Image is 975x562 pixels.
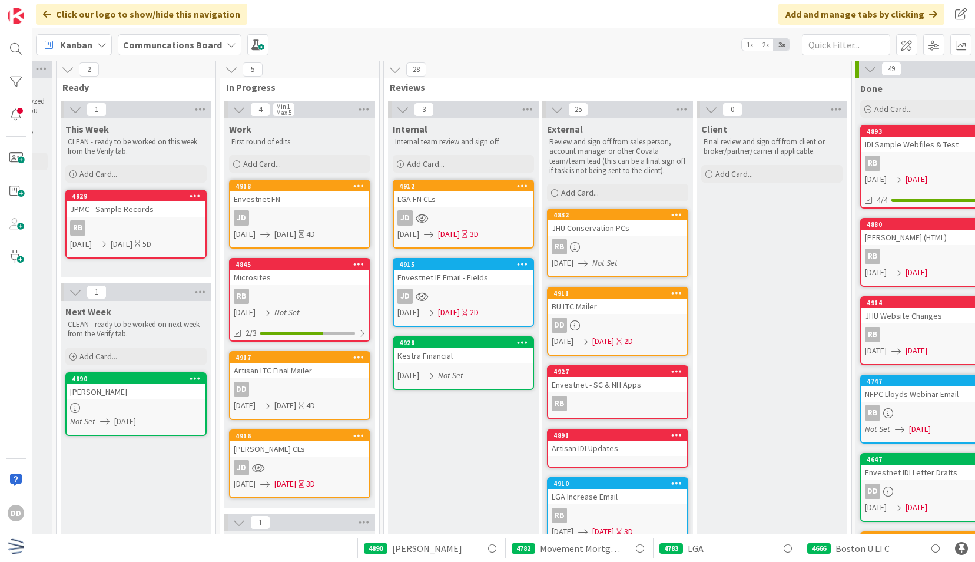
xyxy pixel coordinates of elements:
[881,62,901,76] span: 49
[234,228,256,240] span: [DATE]
[906,501,927,514] span: [DATE]
[243,62,263,77] span: 5
[306,478,315,490] div: 3D
[230,181,369,191] div: 4918
[552,508,567,523] div: RB
[835,541,890,556] span: Boston U LTC
[865,266,887,279] span: [DATE]
[553,480,687,488] div: 4910
[512,543,535,554] div: 4782
[592,257,618,268] i: Not Set
[230,259,369,270] div: 4845
[561,187,599,198] span: Add Card...
[547,287,688,356] a: 4911BU LTC MailerDD[DATE][DATE]2D
[234,478,256,490] span: [DATE]
[276,110,291,115] div: Max 5
[246,327,257,339] span: 2/3
[229,180,370,249] a: 4918Envestnet FNJD[DATE][DATE]4D
[274,478,296,490] span: [DATE]
[722,103,742,117] span: 0
[72,192,205,200] div: 4929
[394,259,533,270] div: 4915
[865,249,880,264] div: RB
[865,501,887,514] span: [DATE]
[394,289,533,304] div: JD
[236,182,369,190] div: 4918
[548,299,687,314] div: BU LTC Mailer
[243,158,281,169] span: Add Card...
[306,399,315,412] div: 4D
[397,289,413,304] div: JD
[394,338,533,348] div: 4928
[547,209,688,277] a: 4832JHU Conservation PCsRB[DATE]Not Set
[392,541,462,556] span: [PERSON_NAME]
[274,307,300,318] i: Not Set
[592,525,614,538] span: [DATE]
[67,191,205,201] div: 4929
[552,525,573,538] span: [DATE]
[438,370,463,381] i: Not Set
[548,239,687,254] div: RB
[470,306,479,319] div: 2D
[407,158,445,169] span: Add Card...
[548,288,687,314] div: 4911BU LTC Mailer
[865,424,890,434] i: Not Set
[234,289,249,304] div: RB
[72,375,205,383] div: 4890
[906,266,927,279] span: [DATE]
[470,228,479,240] div: 3D
[758,39,774,51] span: 2x
[909,423,931,435] span: [DATE]
[548,478,687,489] div: 4910
[548,288,687,299] div: 4911
[860,82,883,94] span: Done
[394,338,533,363] div: 4928Kestra Financial
[553,368,687,376] div: 4927
[540,541,624,556] span: Movement Mortgage
[226,81,364,93] span: In Progress
[548,441,687,456] div: Artisan IDI Updates
[67,373,205,384] div: 4890
[774,39,790,51] span: 3x
[394,348,533,363] div: Kestra Financial
[393,258,534,327] a: 4915Envestnet IE Email - FieldsJD[DATE][DATE]2D
[67,201,205,217] div: JPMC - Sample Records
[274,228,296,240] span: [DATE]
[70,416,95,427] i: Not Set
[230,191,369,207] div: Envestnet FN
[742,39,758,51] span: 1x
[393,123,427,135] span: Internal
[230,382,369,397] div: DD
[230,352,369,363] div: 4917
[229,351,370,420] a: 4917Artisan LTC Final MailerDD[DATE][DATE]4D
[234,306,256,319] span: [DATE]
[65,372,207,436] a: 4890[PERSON_NAME]Not Set[DATE]
[87,103,107,117] span: 1
[229,258,370,342] a: 4845MicrositesRB[DATE]Not Set2/3
[67,384,205,399] div: [PERSON_NAME]
[65,190,207,259] a: 4929JPMC - Sample RecordsRB[DATE][DATE]5D
[230,441,369,457] div: [PERSON_NAME] CLs
[394,181,533,191] div: 4912
[230,270,369,285] div: Microsites
[230,363,369,378] div: Artisan LTC Final Mailer
[552,396,567,411] div: RB
[552,239,567,254] div: RB
[592,335,614,348] span: [DATE]
[548,478,687,504] div: 4910LGA Increase Email
[276,104,290,110] div: Min 1
[406,62,426,77] span: 28
[393,336,534,390] a: 4928Kestra Financial[DATE]Not Set
[394,259,533,285] div: 4915Envestnet IE Email - Fields
[802,34,890,55] input: Quick Filter...
[70,238,92,250] span: [DATE]
[231,137,368,147] p: First round of edits
[234,210,249,226] div: JD
[552,318,567,333] div: DD
[548,210,687,220] div: 4832
[395,137,532,147] p: Internal team review and sign off.
[548,396,687,411] div: RB
[865,345,887,357] span: [DATE]
[36,4,247,25] div: Click our logo to show/hide this navigation
[306,228,315,240] div: 4D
